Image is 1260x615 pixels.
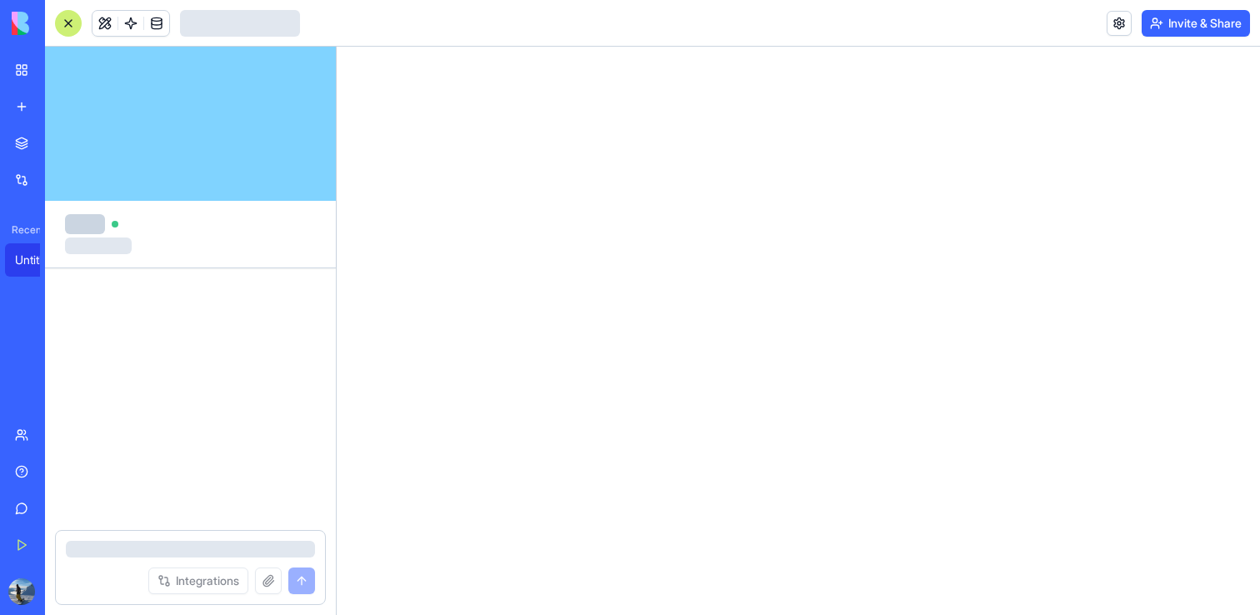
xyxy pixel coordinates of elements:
span: Recent [5,223,40,237]
img: ACg8ocKPDwRQYrj2BZ7a7TigyHKbplF7pfSj5FYvlyeMHG7FKlqozOGh=s96-c [8,578,35,605]
img: logo [12,12,115,35]
div: Untitled App [15,252,62,268]
button: Invite & Share [1142,10,1250,37]
a: Untitled App [5,243,72,277]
